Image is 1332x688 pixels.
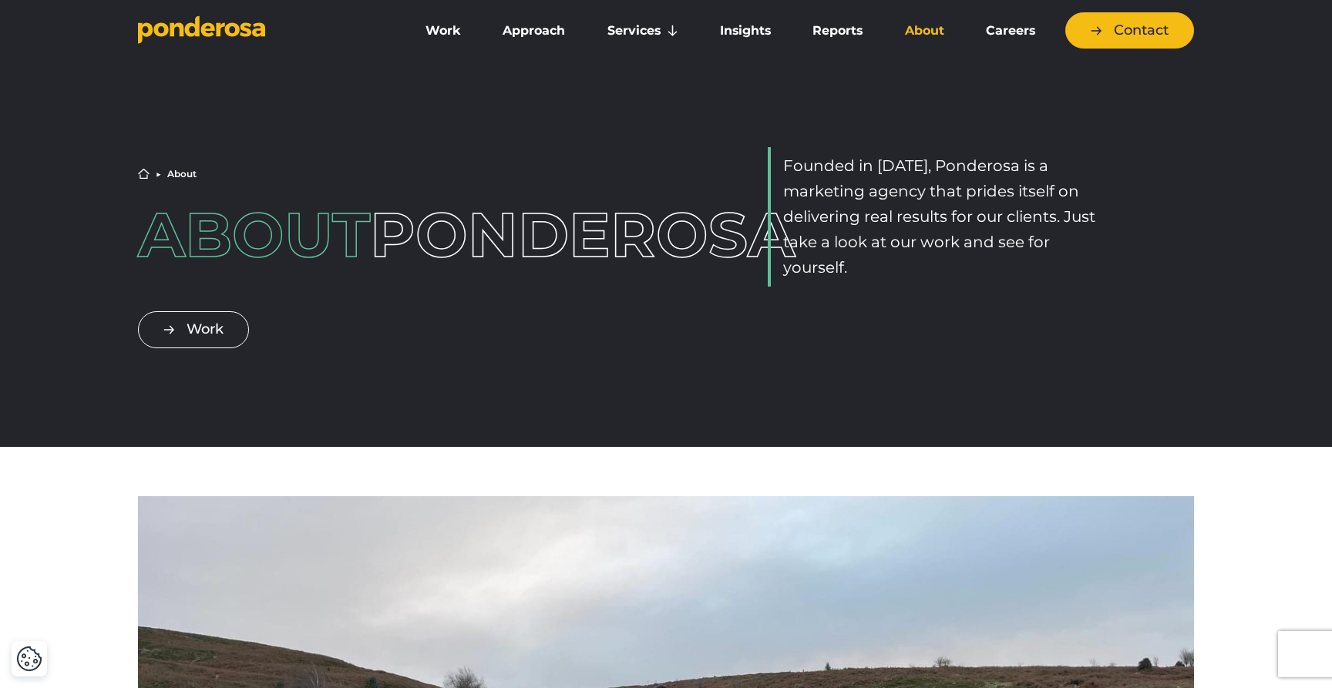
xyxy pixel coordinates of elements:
[16,646,42,672] img: Revisit consent button
[795,15,880,47] a: Reports
[16,646,42,672] button: Cookie Settings
[968,15,1053,47] a: Careers
[590,15,696,47] a: Services
[138,15,385,46] a: Go to homepage
[702,15,789,47] a: Insights
[783,153,1105,280] p: Founded in [DATE], Ponderosa is a marketing agency that prides itself on delivering real results ...
[138,311,249,347] a: Work
[1065,12,1194,49] a: Contact
[138,197,370,272] span: About
[167,169,197,179] li: About
[886,15,961,47] a: About
[485,15,583,47] a: Approach
[408,15,479,47] a: Work
[138,204,564,266] h1: Ponderosa
[138,168,150,180] a: Home
[156,169,161,179] li: ▶︎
